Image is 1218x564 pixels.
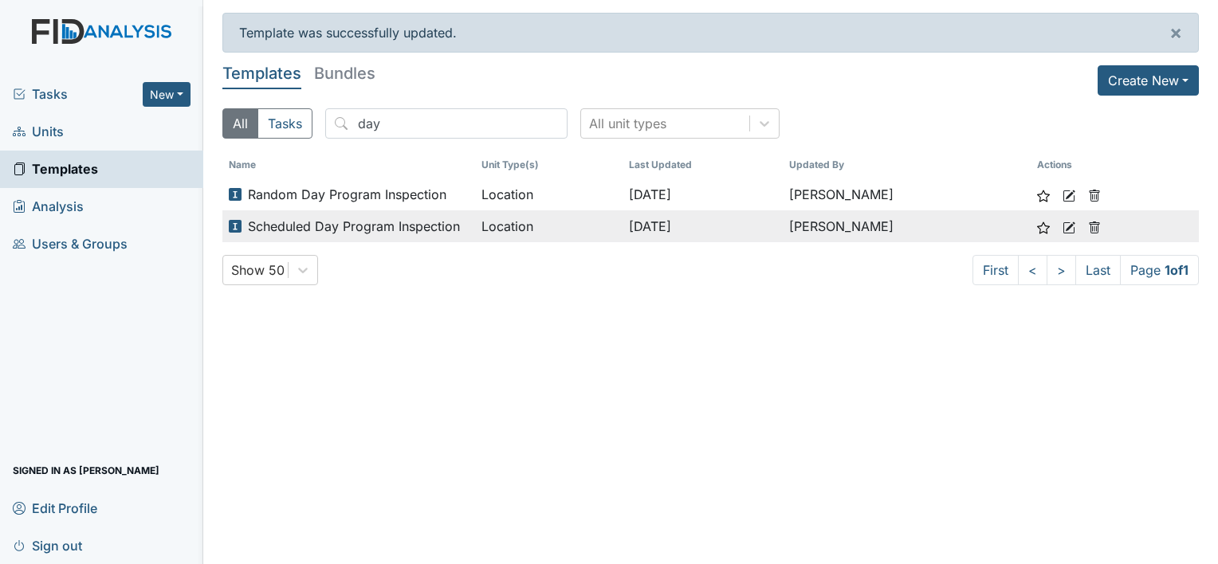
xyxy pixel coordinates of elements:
[623,178,783,210] td: [DATE]
[1047,255,1076,285] a: >
[783,178,1031,210] td: [PERSON_NAME]
[13,84,143,104] a: Tasks
[783,210,1031,242] td: [PERSON_NAME]
[1120,255,1199,285] span: Page
[13,495,97,520] span: Edit Profile
[1169,21,1182,44] span: ×
[222,13,1199,53] div: Template was successfully updated.
[143,82,191,107] button: New
[1098,65,1199,96] button: Create New
[972,255,1199,285] nav: task-pagination
[481,185,533,204] span: Location
[783,151,1031,178] th: Toggle SortBy
[248,185,446,204] span: Random Day Program Inspection
[231,260,285,280] div: Show 50
[314,65,375,81] h5: Bundles
[1031,151,1110,178] th: Actions
[13,533,82,558] span: Sign out
[13,119,64,144] span: Units
[623,151,783,178] th: Toggle SortBy
[222,65,301,81] h5: Templates
[325,108,568,139] input: Search...
[972,255,1019,285] a: First
[13,232,128,257] span: Users & Groups
[257,108,312,139] button: Tasks
[222,108,258,139] button: All
[222,108,312,139] div: Type filter
[475,151,623,178] th: Unit Type(s)
[248,217,460,236] span: Scheduled Day Program Inspection
[13,458,159,483] span: Signed in as [PERSON_NAME]
[481,217,533,236] span: Location
[623,210,783,242] td: [DATE]
[1165,262,1189,278] strong: 1 of 1
[13,157,98,182] span: Templates
[1088,217,1101,236] a: Delete
[1088,185,1101,204] a: Delete
[1153,14,1198,52] button: ×
[589,114,666,133] div: All unit types
[1075,255,1121,285] a: Last
[222,151,475,178] th: Toggle SortBy
[13,194,84,219] span: Analysis
[1018,255,1047,285] a: <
